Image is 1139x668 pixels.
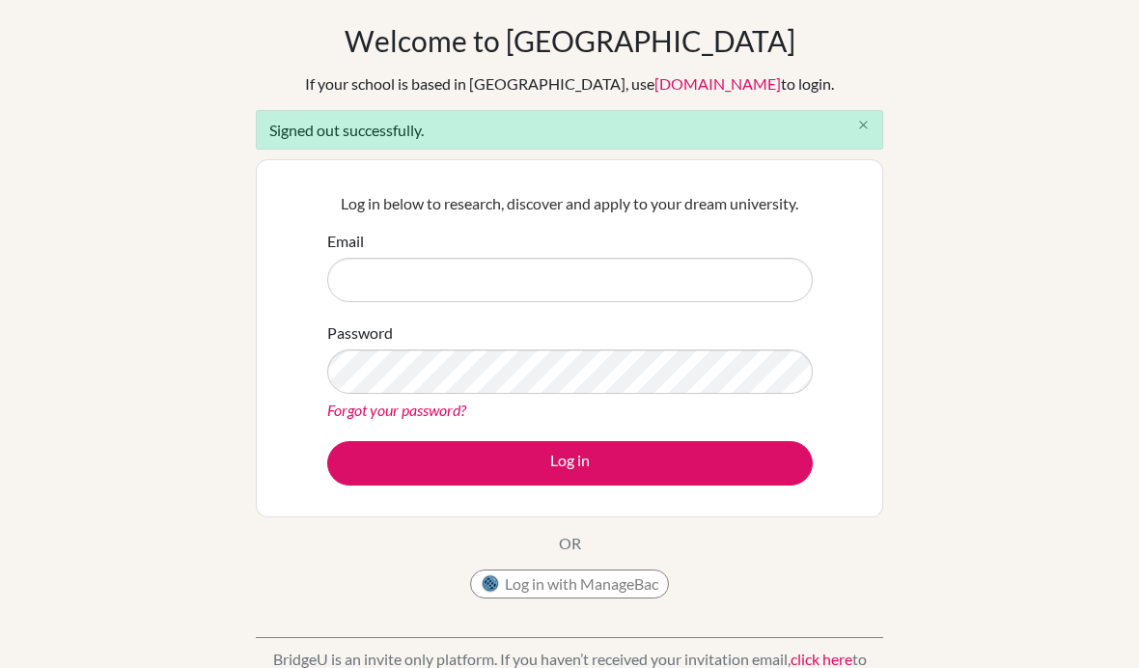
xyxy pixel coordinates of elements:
[327,230,364,253] label: Email
[856,118,871,132] i: close
[470,570,669,598] button: Log in with ManageBac
[791,650,852,668] a: click here
[327,192,813,215] p: Log in below to research, discover and apply to your dream university.
[345,23,795,58] h1: Welcome to [GEOGRAPHIC_DATA]
[559,532,581,555] p: OR
[844,111,882,140] button: Close
[327,321,393,345] label: Password
[327,441,813,486] button: Log in
[305,72,834,96] div: If your school is based in [GEOGRAPHIC_DATA], use to login.
[654,74,781,93] a: [DOMAIN_NAME]
[327,401,466,419] a: Forgot your password?
[256,110,883,150] div: Signed out successfully.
